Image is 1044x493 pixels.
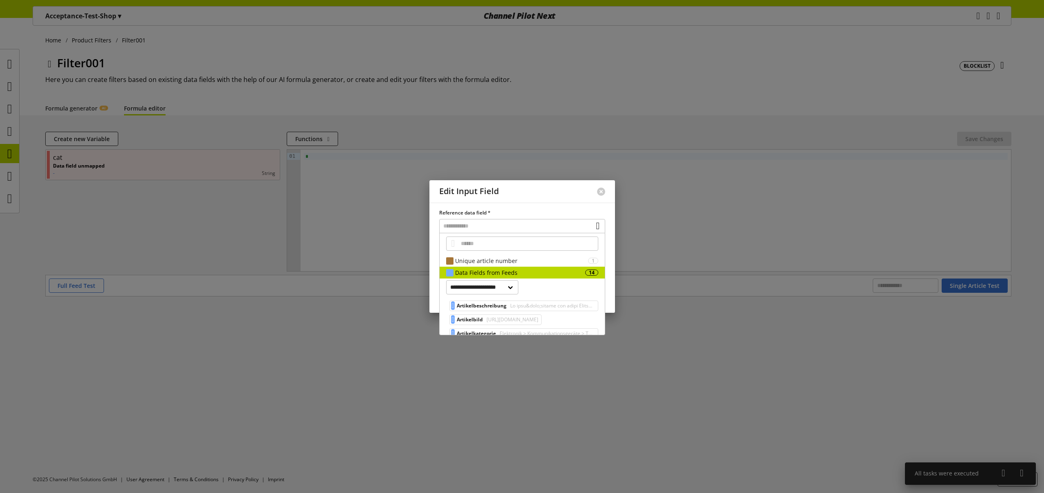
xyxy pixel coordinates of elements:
span: http://demoshop.channelpilot.com/detail/bildanzeige.php/?bild1=76510 [485,315,538,325]
h2: Edit Input Field [439,187,499,196]
div: Data Fields from Feeds [455,268,585,277]
span: Elektronik > Kommunikationsgeräte > Telefone > Mobiltelefone [498,329,595,338]
div: 1 [588,258,598,264]
span: Artikelbeschreibung [457,301,507,311]
span: Artikelkategorie [457,329,496,338]
label: Reference data field * [439,209,605,217]
span: Artikelbild [457,315,483,325]
div: Unique article number [455,256,588,265]
span: Du lieb&auml;ugelst mit einem Einstieg in die Smartphone-Welt und suchst nach einem leistungsstar... [509,301,595,311]
div: 14 [585,270,598,276]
